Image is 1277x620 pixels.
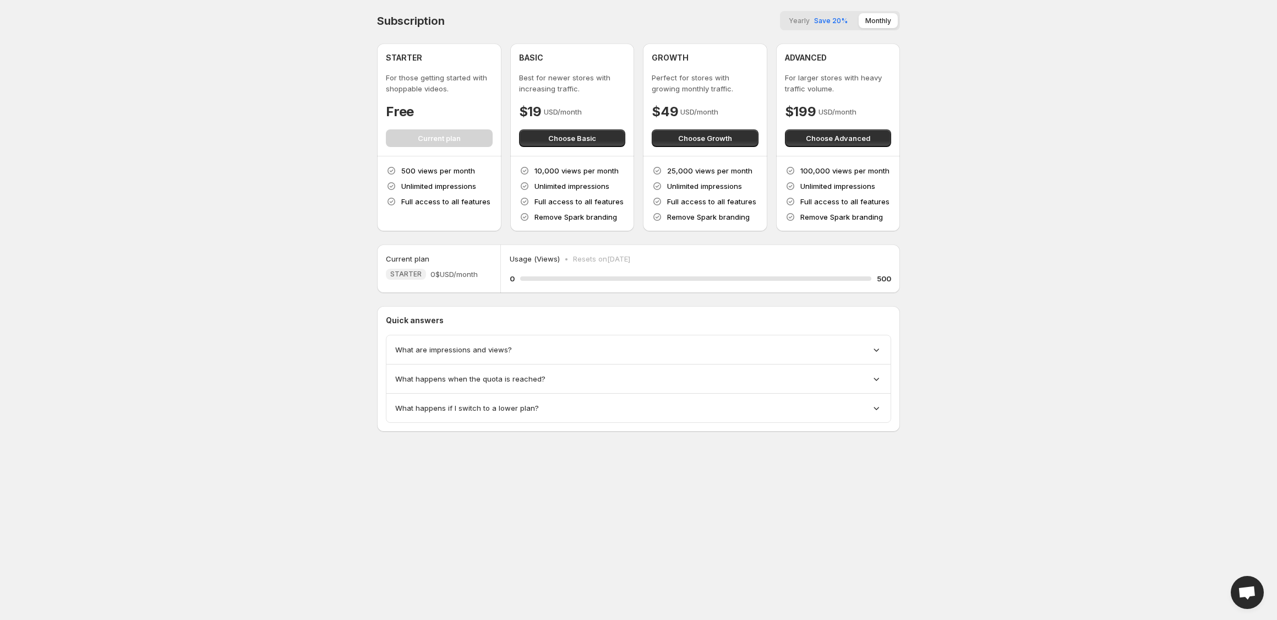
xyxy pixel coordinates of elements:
p: Remove Spark branding [800,211,883,222]
button: Choose Advanced [785,129,892,147]
span: What happens when the quota is reached? [395,373,545,384]
button: Choose Growth [652,129,758,147]
p: USD/month [544,106,582,117]
p: Unlimited impressions [667,181,742,192]
p: For larger stores with heavy traffic volume. [785,72,892,94]
p: Full access to all features [534,196,624,207]
span: Save 20% [814,17,848,25]
p: Unlimited impressions [401,181,476,192]
p: Full access to all features [401,196,490,207]
h5: Current plan [386,253,429,264]
p: • [564,253,569,264]
span: Choose Basic [548,133,596,144]
h4: GROWTH [652,52,689,63]
span: What are impressions and views? [395,344,512,355]
p: USD/month [818,106,856,117]
span: 0$ USD/month [430,269,478,280]
p: Quick answers [386,315,891,326]
p: 500 views per month [401,165,475,176]
p: Usage (Views) [510,253,560,264]
p: Resets on [DATE] [573,253,630,264]
p: For those getting started with shoppable videos. [386,72,493,94]
p: Unlimited impressions [800,181,875,192]
p: Unlimited impressions [534,181,609,192]
h4: $199 [785,103,816,121]
span: What happens if I switch to a lower plan? [395,403,539,414]
p: Full access to all features [667,196,756,207]
p: 10,000 views per month [534,165,619,176]
button: YearlySave 20% [782,13,854,28]
h4: BASIC [519,52,543,63]
p: USD/month [680,106,718,117]
p: Remove Spark branding [534,211,617,222]
h5: 0 [510,273,515,284]
h4: Subscription [377,14,445,28]
p: Best for newer stores with increasing traffic. [519,72,626,94]
p: Full access to all features [800,196,889,207]
h4: Free [386,103,414,121]
h4: ADVANCED [785,52,827,63]
span: Choose Advanced [806,133,870,144]
p: 100,000 views per month [800,165,889,176]
span: STARTER [390,270,422,279]
p: 25,000 views per month [667,165,752,176]
h4: $19 [519,103,542,121]
h5: 500 [877,273,891,284]
h4: $49 [652,103,678,121]
button: Monthly [859,13,898,28]
a: Open chat [1231,576,1264,609]
button: Choose Basic [519,129,626,147]
p: Remove Spark branding [667,211,750,222]
span: Choose Growth [678,133,732,144]
p: Perfect for stores with growing monthly traffic. [652,72,758,94]
h4: STARTER [386,52,422,63]
span: Yearly [789,17,810,25]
